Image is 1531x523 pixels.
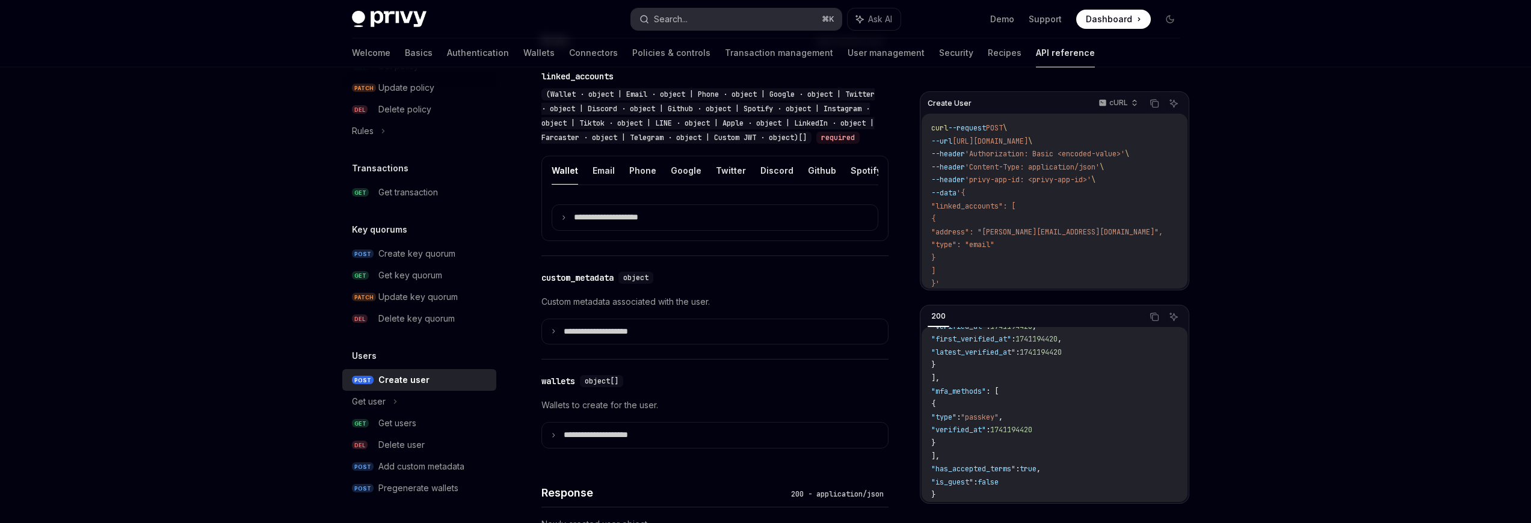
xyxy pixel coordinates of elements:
div: Get user [352,394,386,409]
span: DEL [352,314,368,323]
span: \ [1028,136,1032,146]
h4: Response [541,485,786,501]
span: ], [931,451,940,461]
a: DELDelete key quorum [342,308,496,329]
a: Basics [405,38,433,67]
div: 200 [928,309,949,323]
button: Copy the contents from the code block [1147,309,1162,325]
div: Create key quorum [378,246,455,261]
h5: Transactions [352,161,408,176]
span: \ [1100,162,1104,172]
span: "is_guest" [931,477,973,487]
span: "type": "email" [931,240,994,249]
span: 1741194420 [1020,347,1062,357]
div: Delete policy [378,102,431,117]
button: Phone [629,156,656,185]
span: ] [931,266,935,276]
span: object [623,273,648,283]
div: wallets [541,375,575,387]
div: Get key quorum [378,268,442,283]
a: Support [1029,13,1062,25]
span: [URL][DOMAIN_NAME] [952,136,1028,146]
div: required [816,132,860,144]
button: Ask AI [1166,309,1181,325]
div: Update key quorum [378,290,458,304]
p: cURL [1109,98,1128,108]
div: Pregenerate wallets [378,481,458,495]
div: Delete key quorum [378,311,455,326]
span: POST [352,376,374,385]
button: cURL [1092,93,1143,114]
span: : [956,412,961,422]
span: Create User [928,99,972,108]
button: Wallet [552,156,578,185]
span: } [931,490,935,500]
span: "latest_verified_at" [931,347,1015,357]
div: Add custom metadata [378,459,464,474]
span: DEL [352,441,368,450]
button: Discord [760,156,793,185]
span: , [999,412,1003,422]
a: Connectors [569,38,618,67]
a: POSTCreate user [342,369,496,391]
button: Google [671,156,701,185]
span: 1741194420 [990,425,1032,435]
span: } [931,253,935,263]
span: \ [1003,123,1007,133]
span: false [978,477,999,487]
a: Authentication [447,38,509,67]
span: (Wallet · object | Email · object | Phone · object | Google · object | Twitter · object | Discord... [541,90,875,142]
span: POST [352,462,374,471]
span: : [973,477,978,487]
span: "linked_accounts": [ [931,201,1015,211]
span: PATCH [352,293,376,302]
a: Welcome [352,38,390,67]
span: : [1015,464,1020,474]
a: API reference [1036,38,1095,67]
a: Policies & controls [632,38,710,67]
span: DEL [352,105,368,114]
div: Get users [378,416,416,430]
span: } [931,360,935,370]
a: PATCHUpdate policy [342,77,496,99]
span: { [931,214,935,224]
a: POSTPregenerate wallets [342,477,496,499]
span: GET [352,419,369,428]
span: : [986,322,990,331]
span: }' [931,279,940,289]
span: "verified_at" [931,425,986,435]
span: --header [931,162,965,172]
span: POST [986,123,1003,133]
span: : [1015,347,1020,357]
span: "has_accepted_terms" [931,464,1015,474]
div: Rules [352,124,374,138]
span: PATCH [352,84,376,93]
span: 1741194420 [990,322,1032,331]
a: Recipes [988,38,1021,67]
a: Demo [990,13,1014,25]
div: Get transaction [378,185,438,200]
div: custom_metadata [541,272,614,284]
span: ], [931,373,940,383]
div: Search... [654,12,688,26]
span: 1741194420 [1015,334,1058,344]
span: , [1037,464,1041,474]
span: : [1011,334,1015,344]
h5: Users [352,349,377,363]
a: DELDelete policy [342,99,496,120]
span: 'Content-Type: application/json' [965,162,1100,172]
a: GETGet key quorum [342,265,496,286]
span: GET [352,271,369,280]
img: dark logo [352,11,427,28]
span: --data [931,188,956,198]
span: "type" [931,412,956,422]
a: Dashboard [1076,10,1151,29]
a: POSTCreate key quorum [342,243,496,265]
p: Custom metadata associated with the user. [541,295,889,309]
button: Email [593,156,615,185]
span: --header [931,175,965,185]
div: Update policy [378,81,434,95]
button: Twitter [716,156,746,185]
span: : [986,425,990,435]
span: 'Authorization: Basic <encoded-value>' [965,149,1125,159]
